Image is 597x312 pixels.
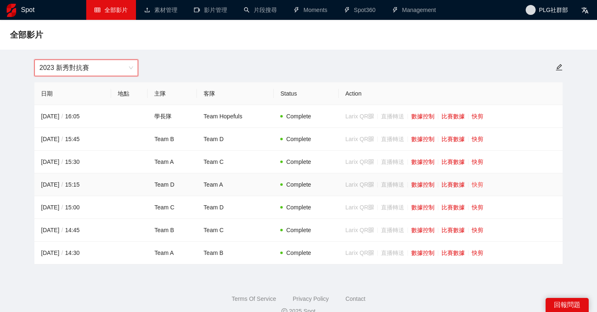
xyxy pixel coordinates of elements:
[286,158,311,165] span: Complete
[472,204,483,211] a: 快剪
[411,181,434,188] a: 數據控制
[472,250,483,256] a: 快剪
[34,242,111,264] td: [DATE] 14:30
[34,105,111,128] td: [DATE] 16:05
[59,227,65,233] span: /
[345,204,374,211] a: Larix QR
[59,250,65,256] span: /
[148,196,197,219] td: Team C
[59,113,65,120] span: /
[345,158,374,165] a: Larix QR
[111,82,148,105] th: 地點
[148,105,197,128] td: 學長隊
[7,4,16,17] img: logo
[274,82,339,105] th: Status
[148,82,197,105] th: 主隊
[232,295,276,302] a: Terms Of Service
[381,204,404,211] a: 直播轉送
[368,182,374,187] span: qrcode
[148,242,197,264] td: Team A
[472,227,483,233] a: 快剪
[368,136,374,142] span: qrcode
[442,204,465,211] a: 比賽數據
[286,204,311,211] span: Complete
[34,196,111,219] td: [DATE] 15:00
[95,7,100,13] span: table
[59,158,65,165] span: /
[148,219,197,242] td: Team B
[442,181,465,188] a: 比賽數據
[286,250,311,256] span: Complete
[286,136,311,142] span: Complete
[368,204,374,210] span: qrcode
[34,128,111,151] td: [DATE] 15:45
[442,227,465,233] a: 比賽數據
[59,181,65,188] span: /
[197,128,274,151] td: Team D
[34,82,111,105] th: 日期
[286,113,311,120] span: Complete
[368,113,374,119] span: qrcode
[472,113,483,120] a: 快剪
[148,151,197,173] td: Team A
[59,204,65,211] span: /
[144,7,177,13] a: upload素材管理
[294,7,328,13] a: thunderboltMoments
[381,250,404,256] a: 直播轉送
[381,181,404,188] a: 直播轉送
[546,298,589,312] div: 回報問題
[10,28,43,41] span: 全部影片
[411,204,434,211] a: 數據控制
[472,181,483,188] a: 快剪
[442,136,465,142] a: 比賽數據
[381,113,404,120] a: 直播轉送
[345,295,365,302] a: Contact
[442,250,465,256] a: 比賽數據
[197,151,274,173] td: Team C
[104,7,128,13] span: 全部影片
[345,227,374,233] a: Larix QR
[194,7,227,13] a: video-camera影片管理
[411,136,434,142] a: 數據控制
[411,227,434,233] a: 數據控制
[34,151,111,173] td: [DATE] 15:30
[148,128,197,151] td: Team B
[197,219,274,242] td: Team C
[442,113,465,120] a: 比賽數據
[345,113,374,120] a: Larix QR
[39,60,133,76] span: 2023 新秀對抗賽
[411,250,434,256] a: 數據控制
[345,181,374,188] a: Larix QR
[411,158,434,165] a: 數據控制
[381,158,404,165] a: 直播轉送
[442,158,465,165] a: 比賽數據
[244,7,277,13] a: search片段搜尋
[148,173,197,196] td: Team D
[293,295,329,302] a: Privacy Policy
[286,181,311,188] span: Complete
[472,136,483,142] a: 快剪
[556,64,563,71] span: edit
[368,250,374,256] span: qrcode
[339,82,563,105] th: Action
[197,82,274,105] th: 客隊
[59,136,65,142] span: /
[34,219,111,242] td: [DATE] 14:45
[368,227,374,233] span: qrcode
[197,242,274,264] td: Team B
[368,159,374,165] span: qrcode
[472,158,483,165] a: 快剪
[392,7,436,13] a: thunderboltManagement
[345,136,374,142] a: Larix QR
[344,7,376,13] a: thunderboltSpot360
[34,173,111,196] td: [DATE] 15:15
[411,113,434,120] a: 數據控制
[345,250,374,256] a: Larix QR
[197,173,274,196] td: Team A
[286,227,311,233] span: Complete
[381,136,404,142] a: 直播轉送
[197,196,274,219] td: Team D
[197,105,274,128] td: Team Hopefuls
[381,227,404,233] a: 直播轉送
